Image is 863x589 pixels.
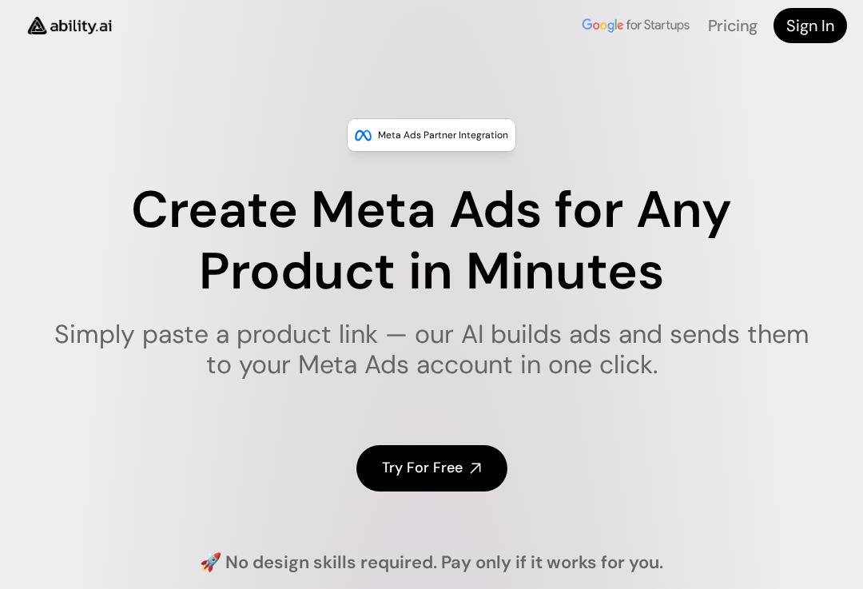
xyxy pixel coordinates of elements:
[50,319,813,380] h1: Simply paste a product link — our AI builds ads and sends them to your Meta Ads account in one cl...
[786,14,834,37] h4: Sign In
[356,445,507,491] a: Try For Free
[382,458,463,478] h4: Try For Free
[378,127,508,143] p: Meta Ads Partner Integration
[200,551,663,575] h4: 🚀 No design skills required. Pay only if it works for you.
[50,180,813,303] h1: Create Meta Ads for Any Product in Minutes
[774,8,847,43] a: Sign In
[708,15,758,36] a: Pricing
